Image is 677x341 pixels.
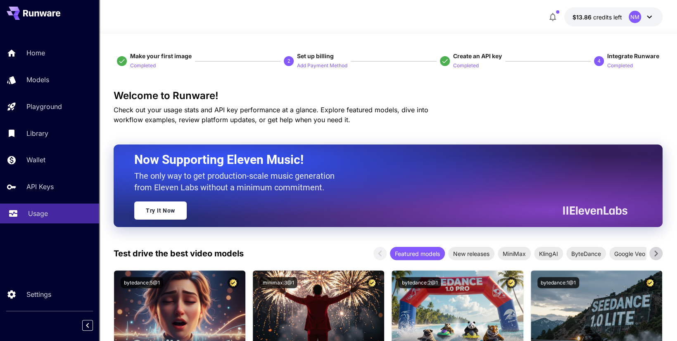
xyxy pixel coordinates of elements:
button: Certified Model – Vetted for best performance and includes a commercial license. [366,277,378,288]
span: credits left [593,14,622,21]
p: Add Payment Method [297,62,347,70]
div: KlingAI [534,247,563,260]
span: Integrate Runware [607,52,659,59]
p: Home [26,48,45,58]
button: Certified Model – Vetted for best performance and includes a commercial license. [228,277,239,288]
span: Google Veo [609,249,650,258]
p: API Keys [26,182,54,192]
a: Try It Now [134,201,187,220]
p: 2 [287,57,290,65]
p: Models [26,75,49,85]
span: Create an API key [453,52,502,59]
button: minimax:3@1 [259,277,297,288]
button: Completed [130,60,156,70]
h3: Welcome to Runware! [114,90,663,102]
p: Playground [26,102,62,111]
p: The only way to get production-scale music generation from Eleven Labs without a minimum commitment. [134,170,341,193]
p: Library [26,128,48,138]
button: Add Payment Method [297,60,347,70]
button: bytedance:1@1 [537,277,579,288]
p: Usage [28,208,48,218]
button: $13.86044NM [564,7,663,26]
p: Test drive the best video models [114,247,244,260]
span: KlingAI [534,249,563,258]
p: Wallet [26,155,45,165]
div: ByteDance [566,247,606,260]
h2: Now Supporting Eleven Music! [134,152,621,168]
button: Certified Model – Vetted for best performance and includes a commercial license. [506,277,517,288]
span: Set up billing [297,52,334,59]
p: 4 [598,57,601,65]
span: Check out your usage stats and API key performance at a glance. Explore featured models, dive int... [114,106,428,124]
span: ByteDance [566,249,606,258]
div: Google Veo [609,247,650,260]
button: bytedance:2@1 [398,277,441,288]
div: Collapse sidebar [88,318,99,333]
p: Completed [453,62,479,70]
span: Make your first image [130,52,192,59]
span: Featured models [390,249,445,258]
div: MiniMax [498,247,531,260]
span: $13.86 [572,14,593,21]
div: $13.86044 [572,13,622,21]
p: Settings [26,289,51,299]
span: New releases [448,249,494,258]
button: Collapse sidebar [82,320,93,331]
span: MiniMax [498,249,531,258]
div: New releases [448,247,494,260]
button: Completed [607,60,633,70]
div: Featured models [390,247,445,260]
button: bytedance:5@1 [121,277,163,288]
button: Certified Model – Vetted for best performance and includes a commercial license. [644,277,656,288]
button: Completed [453,60,479,70]
p: Completed [607,62,633,70]
div: NM [629,11,641,23]
p: Completed [130,62,156,70]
